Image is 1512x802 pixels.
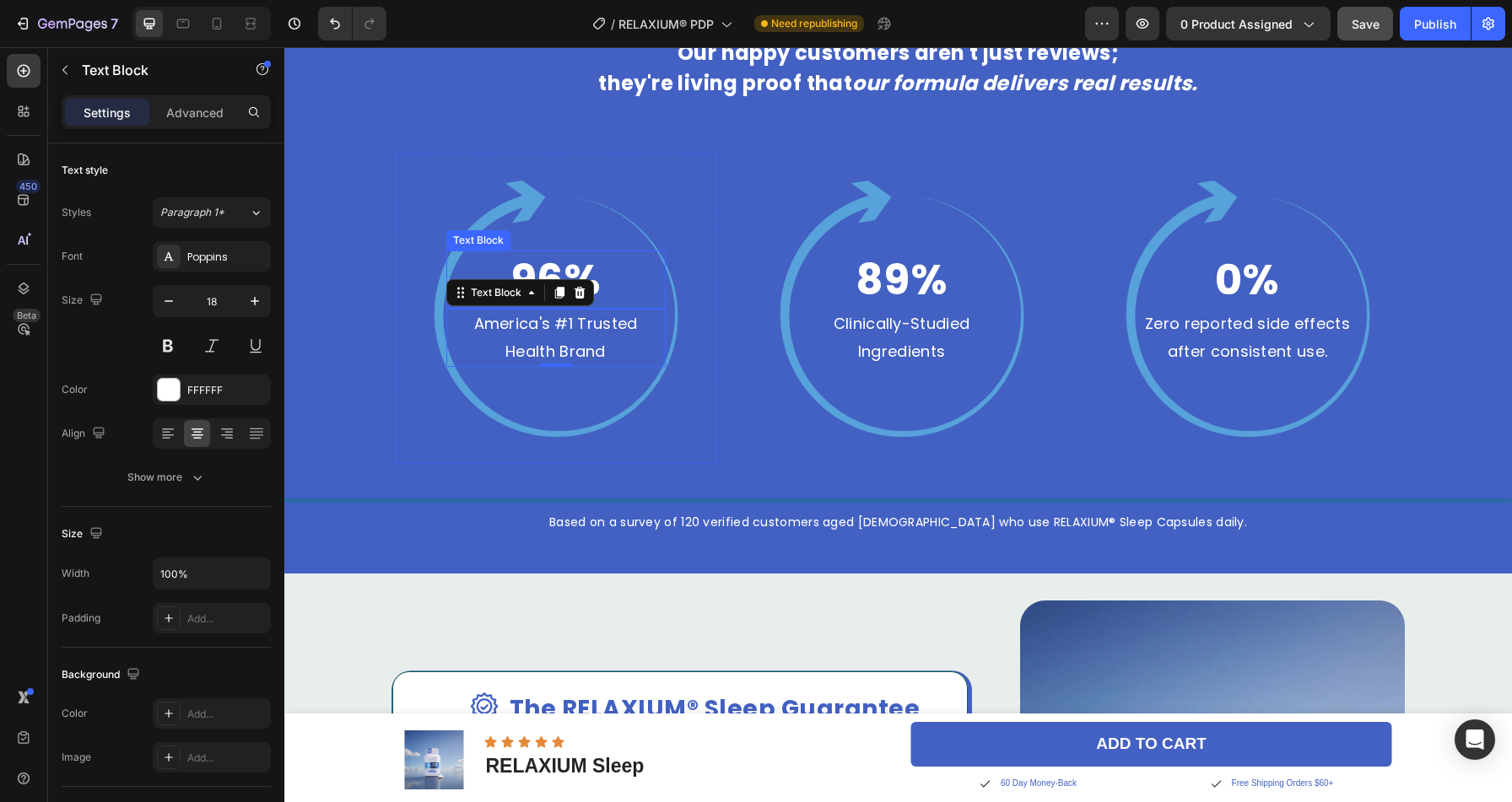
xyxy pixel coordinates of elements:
button: Publish [1400,7,1471,40]
p: America's #1 Trusted Health Brand [164,263,380,318]
button: 7 [7,7,126,40]
p: 89% [510,205,726,260]
div: Size [62,289,106,312]
img: gempages_580663746045673992-e709dfae-91cc-4e4b-b117-2c1e894570b8.png [183,645,217,679]
p: Free Shipping Orders $60+ [948,730,1050,741]
div: Undo/Redo [318,7,386,40]
iframe: Design area [284,47,1512,802]
div: Beta [13,309,40,322]
div: Poppins [187,250,267,265]
p: Text Block [82,60,225,80]
button: Add to cart [627,675,1108,719]
button: Paragraph 1* [153,197,271,228]
p: 0% [856,205,1072,260]
p: Advanced [166,104,224,121]
div: Add... [187,751,267,766]
div: Text style [62,163,108,178]
div: Text Block [183,238,240,253]
span: Paragraph 1* [160,205,224,220]
div: Text Block [165,186,223,201]
span: Need republishing [771,16,857,31]
button: 0 product assigned [1166,7,1331,40]
p: 60 Day Money-Back [716,730,792,741]
p: Settings [84,104,131,121]
i: our formula delivers real results. [568,22,914,50]
p: Clinically-Studied Ingredients [510,263,726,318]
div: Color [62,382,88,397]
h2: Based on a survey of 120 verified customers aged [DEMOGRAPHIC_DATA] who use RELAXIUM® Sleep Capsu... [123,465,1105,486]
div: Align [62,423,109,445]
button: Show more [62,462,271,493]
p: 7 [111,13,118,34]
h1: RELAXIUM Sleep [200,705,362,734]
span: Save [1352,17,1380,31]
div: Rich Text Editor. Editing area: main [162,261,381,320]
div: Padding [62,611,100,626]
div: Show more [127,469,206,486]
div: Background [62,664,143,686]
div: Open Intercom Messenger [1455,719,1495,760]
div: Add... [187,707,267,722]
span: / [611,15,615,33]
div: FFFFFF [187,383,267,398]
p: Zero reported side effects after consistent use. [856,263,1072,318]
div: Color [62,706,88,721]
input: Auto [154,558,270,589]
div: 450 [16,180,40,193]
div: Add to cart [812,686,922,708]
div: Size [62,523,106,546]
span: RELAXIUM® PDP [618,15,714,33]
span: 0 product assigned [1180,15,1293,33]
div: Styles [62,205,91,220]
button: Save [1337,7,1393,40]
div: Publish [1414,15,1456,33]
div: Image [62,750,91,765]
div: Add... [187,611,267,627]
div: Font [62,249,83,264]
p: 96% [164,205,380,260]
div: Width [62,566,89,581]
span: The RELAXIUM® Sleep Guarantee [225,645,636,678]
